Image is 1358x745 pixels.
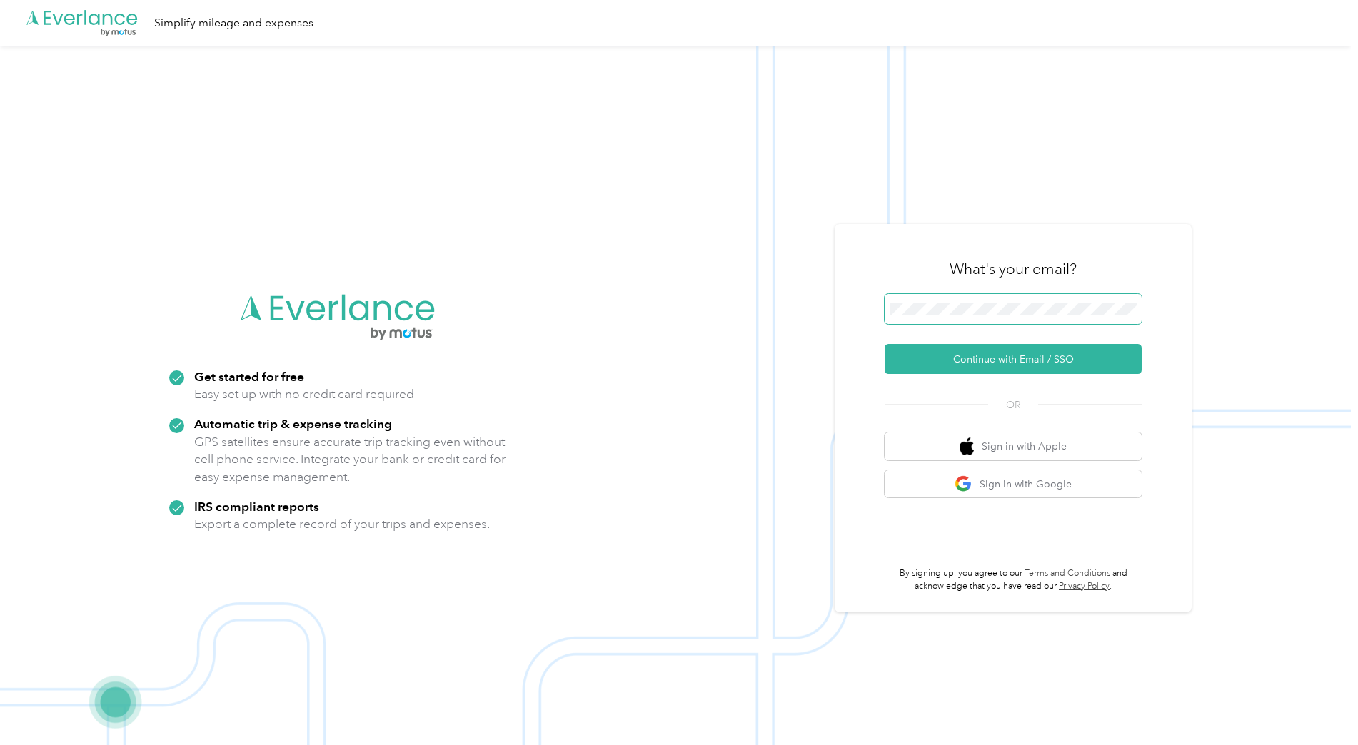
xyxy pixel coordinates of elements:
[960,437,974,455] img: apple logo
[194,433,506,486] p: GPS satellites ensure accurate trip tracking even without cell phone service. Integrate your bank...
[885,567,1142,592] p: By signing up, you agree to our and acknowledge that you have read our .
[955,475,972,493] img: google logo
[1025,568,1110,579] a: Terms and Conditions
[885,344,1142,374] button: Continue with Email / SSO
[154,14,313,32] div: Simplify mileage and expenses
[194,369,304,384] strong: Get started for free
[885,432,1142,460] button: apple logoSign in with Apple
[194,499,319,514] strong: IRS compliant reports
[1059,581,1110,592] a: Privacy Policy
[194,515,490,533] p: Export a complete record of your trips and expenses.
[950,259,1077,279] h3: What's your email?
[988,397,1038,412] span: OR
[194,416,392,431] strong: Automatic trip & expense tracking
[885,470,1142,498] button: google logoSign in with Google
[194,385,414,403] p: Easy set up with no credit card required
